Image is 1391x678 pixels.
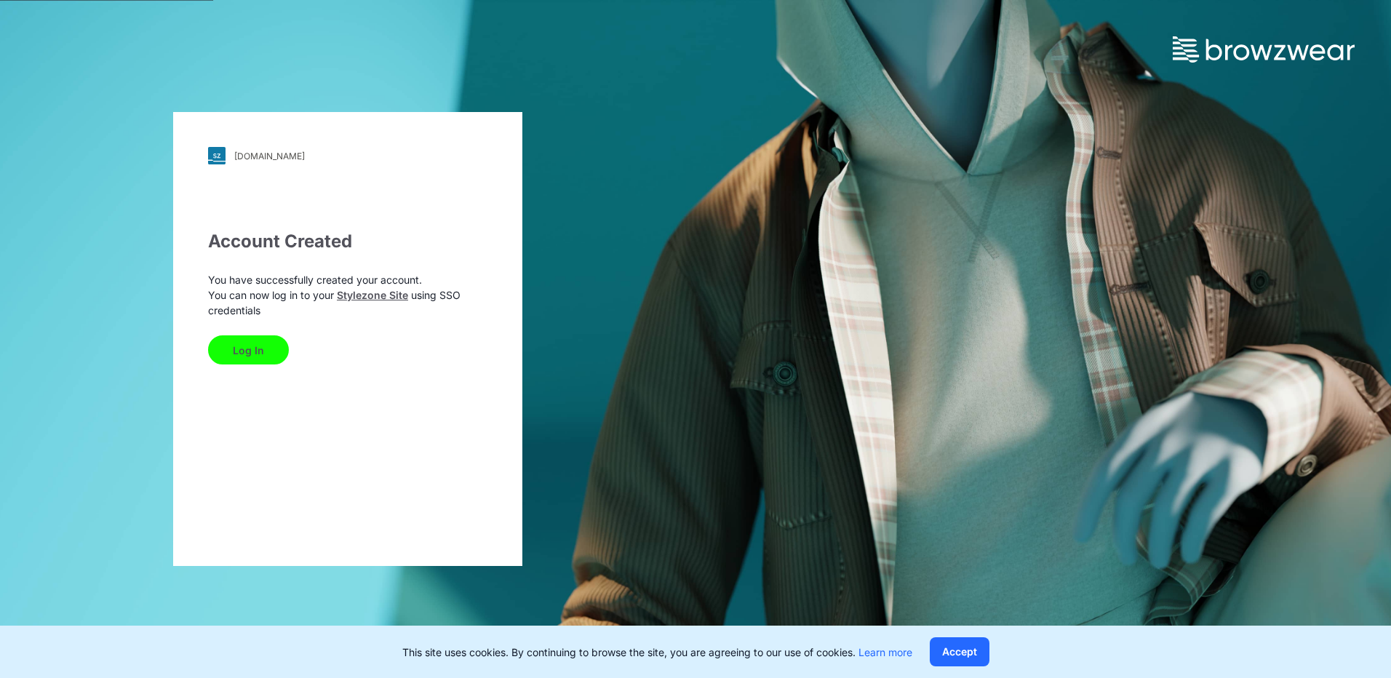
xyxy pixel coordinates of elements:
[337,289,408,301] a: Stylezone Site
[858,646,912,658] a: Learn more
[208,272,487,287] p: You have successfully created your account.
[930,637,989,666] button: Accept
[208,147,226,164] img: svg+xml;base64,PHN2ZyB3aWR0aD0iMjgiIGhlaWdodD0iMjgiIHZpZXdCb3g9IjAgMCAyOCAyOCIgZmlsbD0ibm9uZSIgeG...
[208,147,487,164] a: [DOMAIN_NAME]
[402,645,912,660] p: This site uses cookies. By continuing to browse the site, you are agreeing to our use of cookies.
[234,151,305,161] div: [DOMAIN_NAME]
[208,287,487,318] p: You can now log in to your using SSO credentials
[208,335,289,364] button: Log In
[1173,36,1355,63] img: browzwear-logo.73288ffb.svg
[208,228,487,255] div: Account Created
